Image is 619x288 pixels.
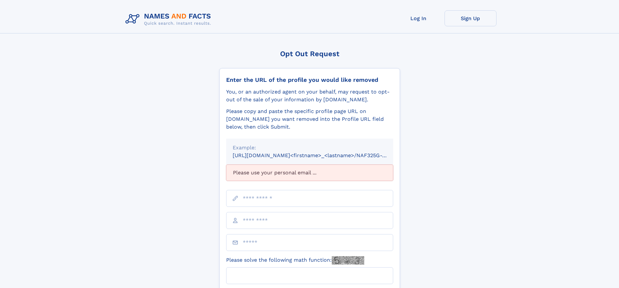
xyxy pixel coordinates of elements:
a: Log In [393,10,445,26]
div: You, or an authorized agent on your behalf, may request to opt-out of the sale of your informatio... [226,88,393,104]
small: [URL][DOMAIN_NAME]<firstname>_<lastname>/NAF325G-xxxxxxxx [233,152,406,158]
div: Please use your personal email ... [226,165,393,181]
div: Please copy and paste the specific profile page URL on [DOMAIN_NAME] you want removed into the Pr... [226,107,393,131]
label: Please solve the following math function: [226,256,364,265]
a: Sign Up [445,10,496,26]
img: Logo Names and Facts [123,10,216,28]
div: Enter the URL of the profile you would like removed [226,76,393,83]
div: Example: [233,144,387,152]
div: Opt Out Request [219,50,400,58]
